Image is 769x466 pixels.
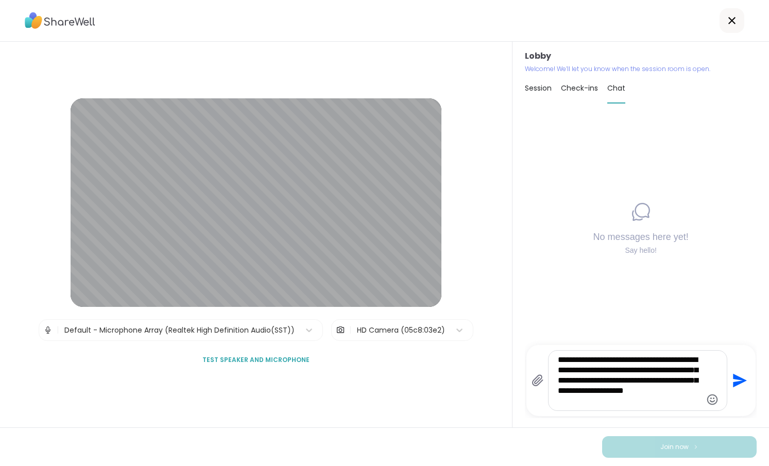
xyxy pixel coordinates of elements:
span: Session [525,83,552,93]
span: Chat [607,83,625,93]
img: ShareWell Logo [25,9,95,32]
textarea: Type your message [558,355,700,406]
span: | [349,320,352,340]
button: Join now [602,436,757,458]
img: ShareWell Logomark [693,444,699,450]
div: HD Camera (05c8:03e2) [357,325,445,336]
button: Test speaker and microphone [198,349,314,371]
div: Say hello! [593,245,689,255]
h3: Lobby [525,50,757,62]
p: Welcome! We’ll let you know when the session room is open. [525,64,757,74]
h4: No messages here yet! [593,230,689,243]
img: Camera [336,320,345,340]
span: | [57,320,59,340]
span: Check-ins [561,83,598,93]
img: Microphone [43,320,53,340]
button: Emoji picker [706,393,719,406]
div: Default - Microphone Array (Realtek High Definition Audio(SST)) [64,325,295,336]
span: Join now [660,442,689,452]
span: Test speaker and microphone [202,355,310,365]
button: Send [727,369,750,392]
